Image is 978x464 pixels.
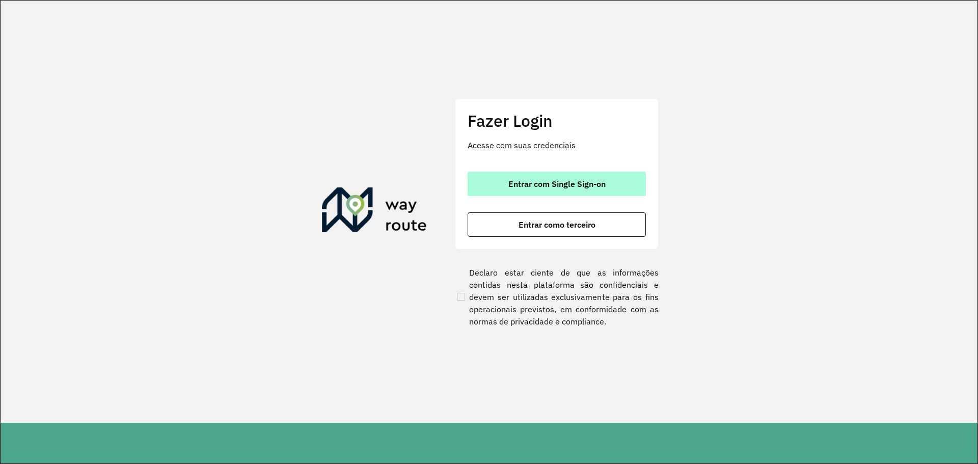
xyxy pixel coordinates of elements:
label: Declaro estar ciente de que as informações contidas nesta plataforma são confidenciais e devem se... [455,266,659,327]
h2: Fazer Login [468,111,646,130]
button: button [468,212,646,237]
span: Entrar com Single Sign-on [508,180,606,188]
p: Acesse com suas credenciais [468,139,646,151]
span: Entrar como terceiro [519,221,595,229]
button: button [468,172,646,196]
img: Roteirizador AmbevTech [322,187,427,236]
